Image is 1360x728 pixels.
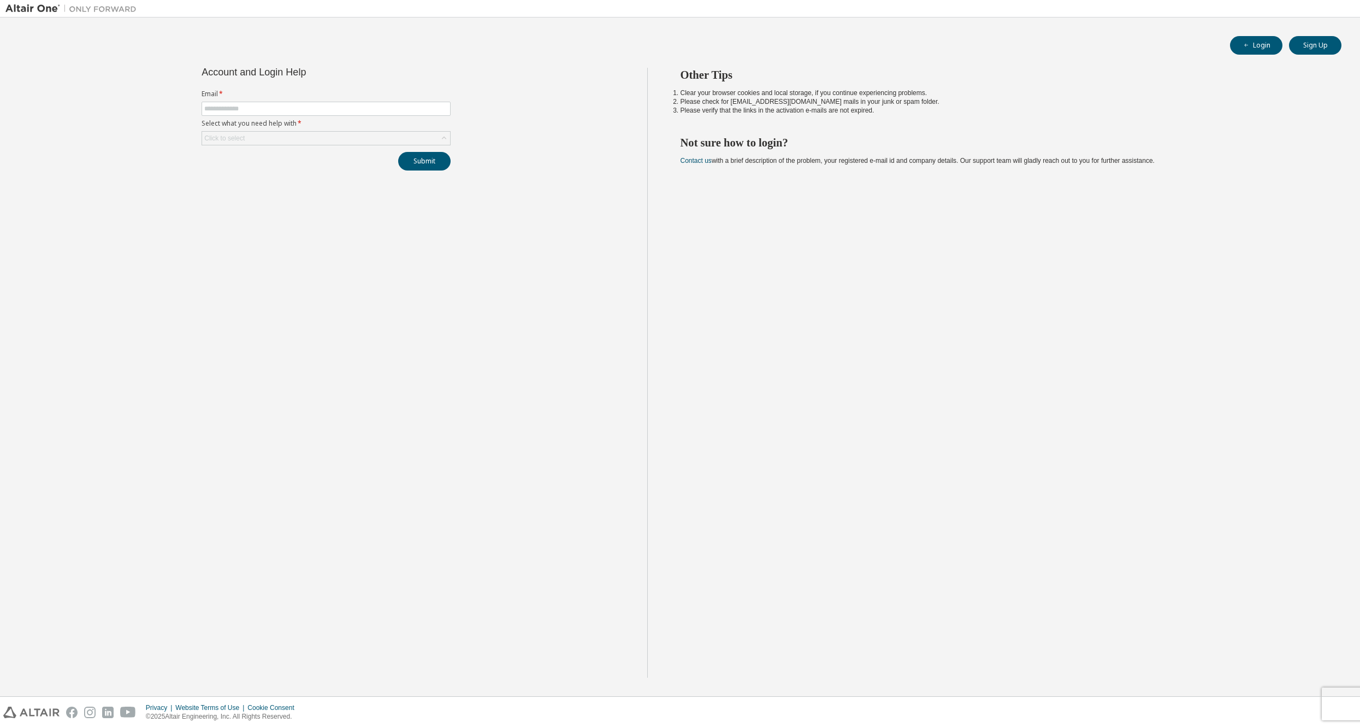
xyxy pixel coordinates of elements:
li: Please check for [EMAIL_ADDRESS][DOMAIN_NAME] mails in your junk or spam folder. [681,97,1322,106]
img: linkedin.svg [102,707,114,718]
h2: Not sure how to login? [681,136,1322,150]
li: Clear your browser cookies and local storage, if you continue experiencing problems. [681,89,1322,97]
div: Privacy [146,703,175,712]
img: instagram.svg [84,707,96,718]
p: © 2025 Altair Engineering, Inc. All Rights Reserved. [146,712,301,721]
h2: Other Tips [681,68,1322,82]
div: Website Terms of Use [175,703,247,712]
img: facebook.svg [66,707,78,718]
label: Email [202,90,451,98]
label: Select what you need help with [202,119,451,128]
div: Click to select [204,134,245,143]
button: Submit [398,152,451,171]
button: Login [1230,36,1282,55]
div: Cookie Consent [247,703,300,712]
a: Contact us [681,157,712,165]
img: youtube.svg [120,707,136,718]
img: Altair One [5,3,142,14]
li: Please verify that the links in the activation e-mails are not expired. [681,106,1322,115]
button: Sign Up [1289,36,1341,55]
div: Account and Login Help [202,68,401,77]
span: with a brief description of the problem, your registered e-mail id and company details. Our suppo... [681,157,1155,165]
div: Click to select [202,132,450,145]
img: altair_logo.svg [3,707,60,718]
